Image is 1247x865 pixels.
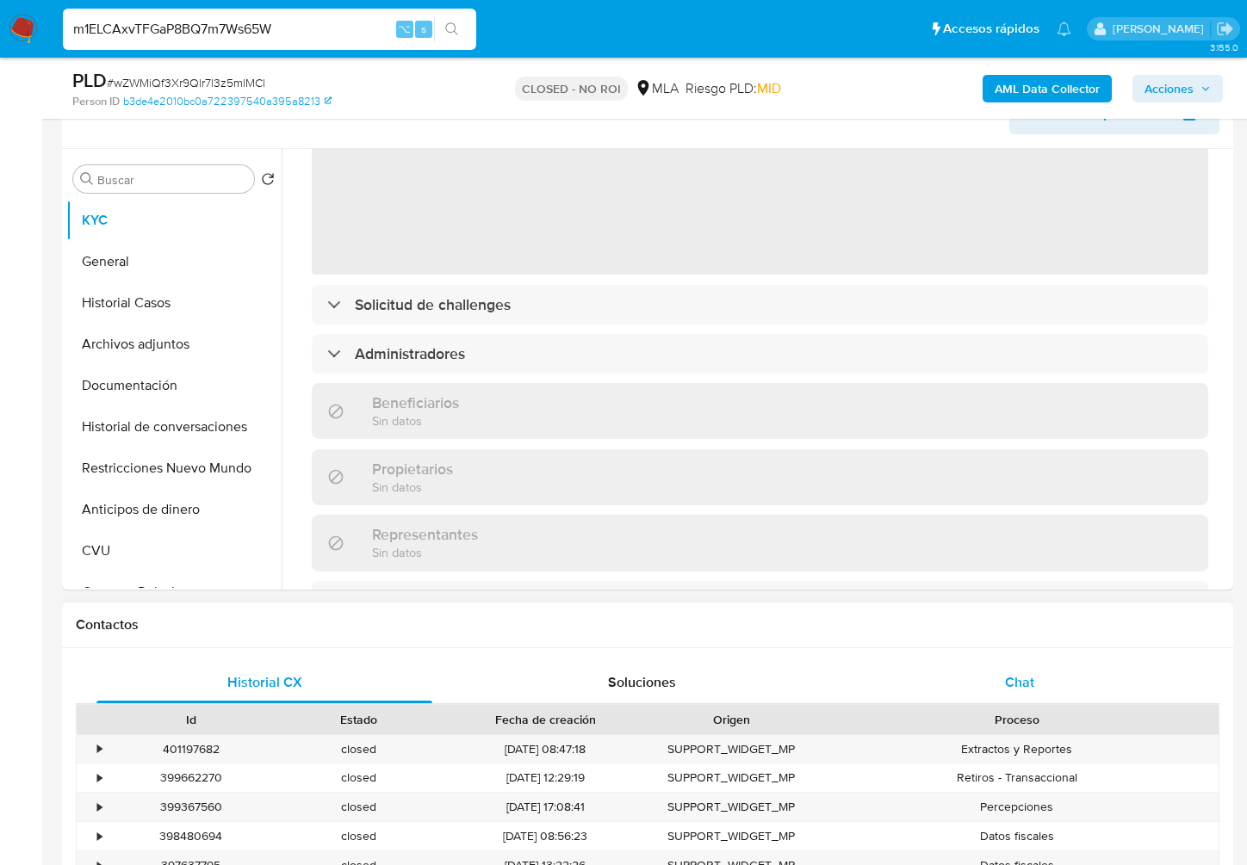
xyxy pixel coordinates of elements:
[635,79,679,98] div: MLA
[1210,40,1238,54] span: 3.155.0
[355,344,465,363] h3: Administradores
[444,822,648,850] div: [DATE] 08:56:23
[943,20,1039,38] span: Accesos rápidos
[97,172,247,188] input: Buscar
[434,17,469,41] button: search-icon
[421,21,426,37] span: s
[995,75,1100,102] b: AML Data Collector
[816,735,1219,763] div: Extractos y Reportes
[1132,75,1223,102] button: Acciones
[372,525,478,544] h3: Representantes
[686,79,781,98] span: Riesgo PLD:
[76,616,1219,633] h1: Contactos
[63,18,476,40] input: Buscar usuario o caso...
[66,200,282,241] button: KYC
[398,21,411,37] span: ⌥
[816,793,1219,821] div: Percepciones
[444,793,648,821] div: [DATE] 17:08:41
[275,793,443,821] div: closed
[372,393,459,412] h3: Beneficiarios
[72,66,107,94] b: PLD
[355,295,511,314] h3: Solicitud de challenges
[372,479,453,495] p: Sin datos
[107,793,275,821] div: 399367560
[1216,20,1234,38] a: Salir
[97,769,102,786] div: •
[107,74,265,91] span: # wZWMiQf3Xr9Qlr7l3z5mlMCl
[372,412,459,429] p: Sin datos
[107,822,275,850] div: 398480694
[816,822,1219,850] div: Datos fiscales
[456,711,636,728] div: Fecha de creación
[312,334,1208,374] div: Administradores
[372,544,478,560] p: Sin datos
[66,489,282,530] button: Anticipos de dinero
[97,828,102,844] div: •
[444,763,648,792] div: [DATE] 12:29:19
[80,172,94,186] button: Buscar
[123,94,332,109] a: b3de4e2010bc0a722397540a395a8213
[107,763,275,792] div: 399662270
[312,383,1208,439] div: BeneficiariosSin datos
[261,172,275,191] button: Volver al orden por defecto
[227,672,302,692] span: Historial CX
[648,735,816,763] div: SUPPORT_WIDGET_MP
[97,799,102,815] div: •
[76,105,220,122] h1: Información de Usuario
[66,572,282,613] button: Cruces y Relaciones
[816,763,1219,792] div: Retiros - Transaccional
[275,735,443,763] div: closed
[66,406,282,448] button: Historial de conversaciones
[444,735,648,763] div: [DATE] 08:47:18
[66,448,282,489] button: Restricciones Nuevo Mundo
[275,763,443,792] div: closed
[1113,21,1210,37] p: jessica.fukman@mercadolibre.com
[757,78,781,98] span: MID
[66,282,282,324] button: Historial Casos
[648,793,816,821] div: SUPPORT_WIDGET_MP
[66,241,282,282] button: General
[660,711,803,728] div: Origen
[1057,22,1071,36] a: Notificaciones
[66,365,282,406] button: Documentación
[66,324,282,365] button: Archivos adjuntos
[312,59,1208,275] span: ‌
[97,741,102,757] div: •
[312,515,1208,571] div: RepresentantesSin datos
[608,672,676,692] span: Soluciones
[275,822,443,850] div: closed
[1145,75,1194,102] span: Acciones
[648,822,816,850] div: SUPPORT_WIDGET_MP
[119,711,263,728] div: Id
[72,94,120,109] b: Person ID
[372,460,453,479] h3: Propietarios
[1005,672,1034,692] span: Chat
[312,449,1208,505] div: PropietariosSin datos
[287,711,431,728] div: Estado
[983,75,1112,102] button: AML Data Collector
[828,711,1207,728] div: Proceso
[66,530,282,572] button: CVU
[107,735,275,763] div: 401197682
[515,77,628,101] p: CLOSED - NO ROI
[648,763,816,792] div: SUPPORT_WIDGET_MP
[312,285,1208,324] div: Solicitud de challenges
